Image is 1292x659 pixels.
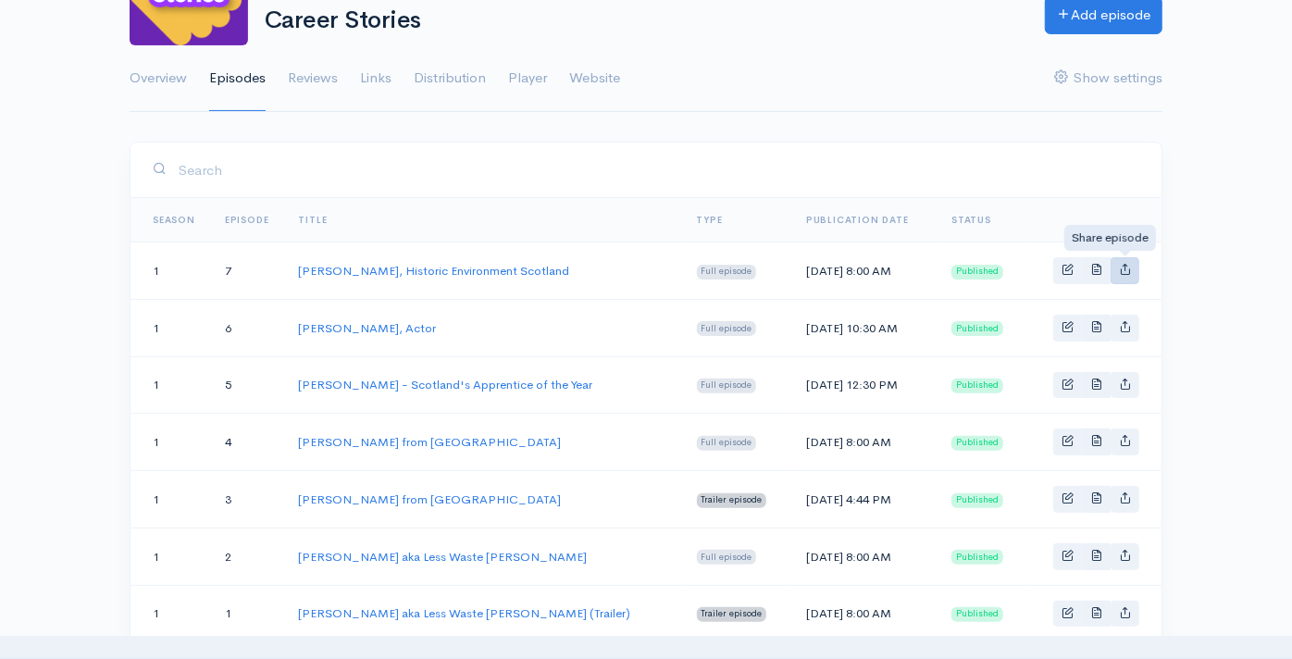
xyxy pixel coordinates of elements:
[1053,372,1139,399] div: Basic example
[951,379,1003,393] span: Published
[1054,45,1162,112] a: Show settings
[569,45,620,112] a: Website
[791,528,937,585] td: [DATE] 8:00 AM
[210,356,284,414] td: 5
[791,242,937,300] td: [DATE] 8:00 AM
[130,528,210,585] td: 1
[508,45,547,112] a: Player
[951,265,1003,280] span: Published
[210,299,284,356] td: 6
[298,263,569,279] a: [PERSON_NAME], Historic Environment Scotland
[1053,601,1139,628] div: Basic example
[697,493,767,508] span: Trailer episode
[130,242,210,300] td: 1
[210,414,284,471] td: 4
[414,45,486,112] a: Distribution
[298,320,436,336] a: [PERSON_NAME], Actor
[298,605,630,621] a: [PERSON_NAME] aka Less Waste [PERSON_NAME] (Trailer)
[210,528,284,585] td: 2
[298,377,592,392] a: [PERSON_NAME] - Scotland's Apprentice of the Year
[298,491,561,507] a: [PERSON_NAME] from [GEOGRAPHIC_DATA]
[265,7,1023,34] h1: Career Stories
[130,414,210,471] td: 1
[951,550,1003,565] span: Published
[1053,429,1139,455] div: Basic example
[225,214,269,226] a: Episode
[1053,543,1139,570] div: Basic example
[791,471,937,528] td: [DATE] 4:44 PM
[697,379,757,393] span: Full episode
[153,214,195,226] a: Season
[951,493,1003,508] span: Published
[791,299,937,356] td: [DATE] 10:30 AM
[130,585,210,641] td: 1
[298,214,327,226] a: Title
[697,550,757,565] span: Full episode
[951,436,1003,451] span: Published
[178,151,1139,189] input: Search
[360,45,391,112] a: Links
[209,45,266,112] a: Episodes
[130,299,210,356] td: 1
[298,549,587,565] a: [PERSON_NAME] aka Less Waste [PERSON_NAME]
[210,242,284,300] td: 7
[697,321,757,336] span: Full episode
[697,214,723,226] a: Type
[951,321,1003,336] span: Published
[130,45,187,112] a: Overview
[130,356,210,414] td: 1
[210,471,284,528] td: 3
[288,45,338,112] a: Reviews
[806,214,909,226] a: Publication date
[1053,257,1139,284] div: Basic example
[210,585,284,641] td: 1
[298,434,561,450] a: [PERSON_NAME] from [GEOGRAPHIC_DATA]
[1053,315,1139,342] div: Basic example
[791,414,937,471] td: [DATE] 8:00 AM
[1064,225,1156,251] div: Share episode
[697,607,767,622] span: Trailer episode
[130,471,210,528] td: 1
[951,214,991,226] span: Status
[791,356,937,414] td: [DATE] 12:30 PM
[1053,486,1139,513] div: Basic example
[791,585,937,641] td: [DATE] 8:00 AM
[951,607,1003,622] span: Published
[697,436,757,451] span: Full episode
[697,265,757,280] span: Full episode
